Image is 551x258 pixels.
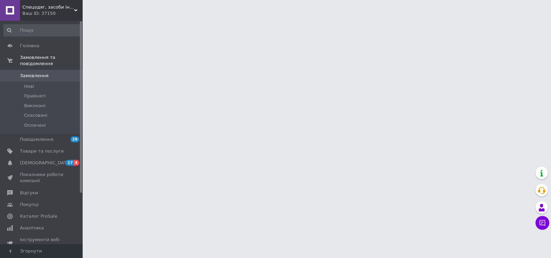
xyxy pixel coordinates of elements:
[66,160,74,166] span: 17
[22,10,83,17] div: Ваш ID: 37150
[20,43,39,49] span: Головна
[24,122,46,128] span: Оплачені
[20,172,64,184] span: Показники роботи компанії
[20,136,53,143] span: Повідомлення
[74,160,79,166] span: 4
[20,213,57,219] span: Каталог ProSale
[20,225,44,231] span: Аналітика
[20,160,71,166] span: [DEMOGRAPHIC_DATA]
[20,202,39,208] span: Покупці
[20,54,83,67] span: Замовлення та повідомлення
[24,112,48,118] span: Скасовані
[22,4,74,10] span: Спецодяг, засоби індивідуального захисту від виробника ТОВ КОМПАНІЯ ТЕКС-3000
[24,83,34,90] span: Нові
[20,190,38,196] span: Відгуки
[24,93,45,99] span: Прийняті
[20,148,64,154] span: Товари та послуги
[71,136,79,142] span: 29
[536,216,549,230] button: Чат з покупцем
[24,103,45,109] span: Виконані
[20,237,64,249] span: Інструменти веб-майстра та SEO
[3,24,81,37] input: Пошук
[20,73,49,79] span: Замовлення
